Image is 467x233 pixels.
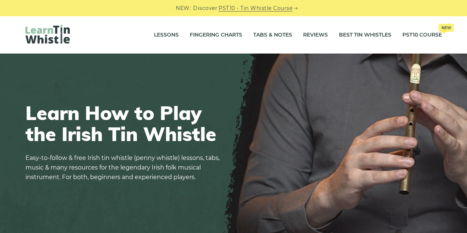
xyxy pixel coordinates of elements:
h1: Learn How to Play the Irish Tin Whistle [25,102,225,144]
p: Easy-to-follow & free Irish tin whistle (penny whistle) lessons, tabs, music & many resources for... [25,153,225,182]
a: Reviews [303,26,328,44]
a: Fingering Charts [190,26,242,44]
a: Tabs & Notes [253,26,292,44]
span: New [439,24,454,32]
img: LearnTinWhistle.com [25,25,70,44]
a: PST10 CourseNew [402,26,442,44]
a: Best Tin Whistles [339,26,391,44]
a: Lessons [154,26,179,44]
